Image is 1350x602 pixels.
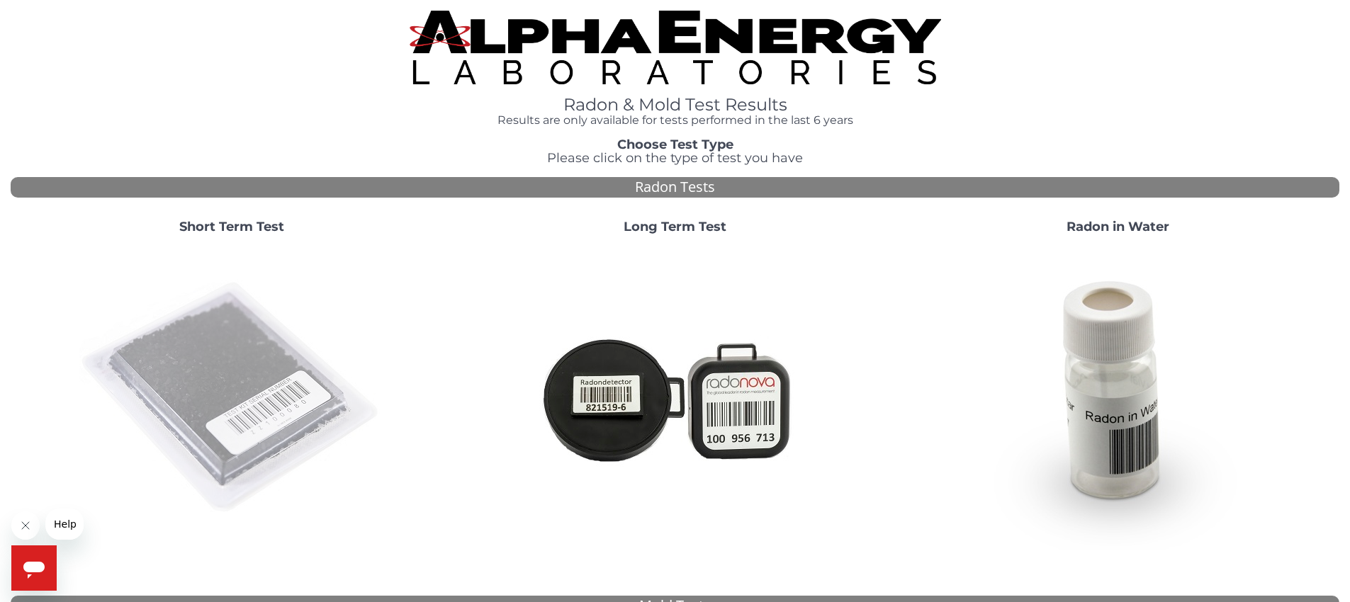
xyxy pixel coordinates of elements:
iframe: Close message [11,511,40,540]
h1: Radon & Mold Test Results [410,96,941,114]
iframe: Message from company [45,509,84,540]
div: Radon Tests [11,177,1339,198]
strong: Short Term Test [179,219,284,234]
h4: Results are only available for tests performed in the last 6 years [410,114,941,127]
strong: Long Term Test [624,219,726,234]
iframe: Button to launch messaging window [11,545,57,591]
img: TightCrop.jpg [410,11,941,84]
strong: Choose Test Type [617,137,733,152]
span: Please click on the type of test you have [547,150,803,166]
img: Radtrak2vsRadtrak3.jpg [522,246,827,550]
img: RadoninWater.jpg [965,246,1270,550]
img: ShortTerm.jpg [79,246,384,550]
strong: Radon in Water [1067,219,1169,234]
